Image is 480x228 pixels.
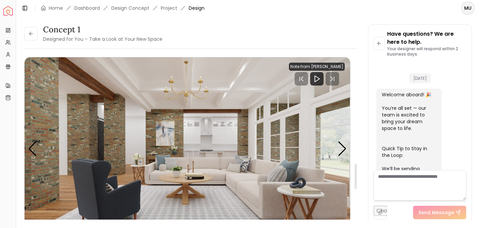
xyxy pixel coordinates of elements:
[43,24,162,35] h3: concept 1
[111,5,149,11] li: Design Concept
[74,5,100,11] a: Dashboard
[461,1,475,15] button: MU
[161,5,177,11] a: Project
[462,2,474,14] span: MU
[43,36,162,42] small: Designed for You – Take a Look at Your New Space
[3,6,13,15] a: Spacejoy
[313,75,321,83] svg: Play
[338,141,347,156] div: Next slide
[28,141,37,156] div: Previous slide
[387,46,467,57] p: Your designer will respond within 2 business days.
[387,30,467,46] p: Have questions? We are here to help.
[409,73,431,83] span: [DATE]
[3,6,13,15] img: Spacejoy Logo
[289,63,345,71] div: Note from [PERSON_NAME]
[49,5,63,11] a: Home
[189,5,205,11] span: Design
[41,5,205,11] nav: breadcrumb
